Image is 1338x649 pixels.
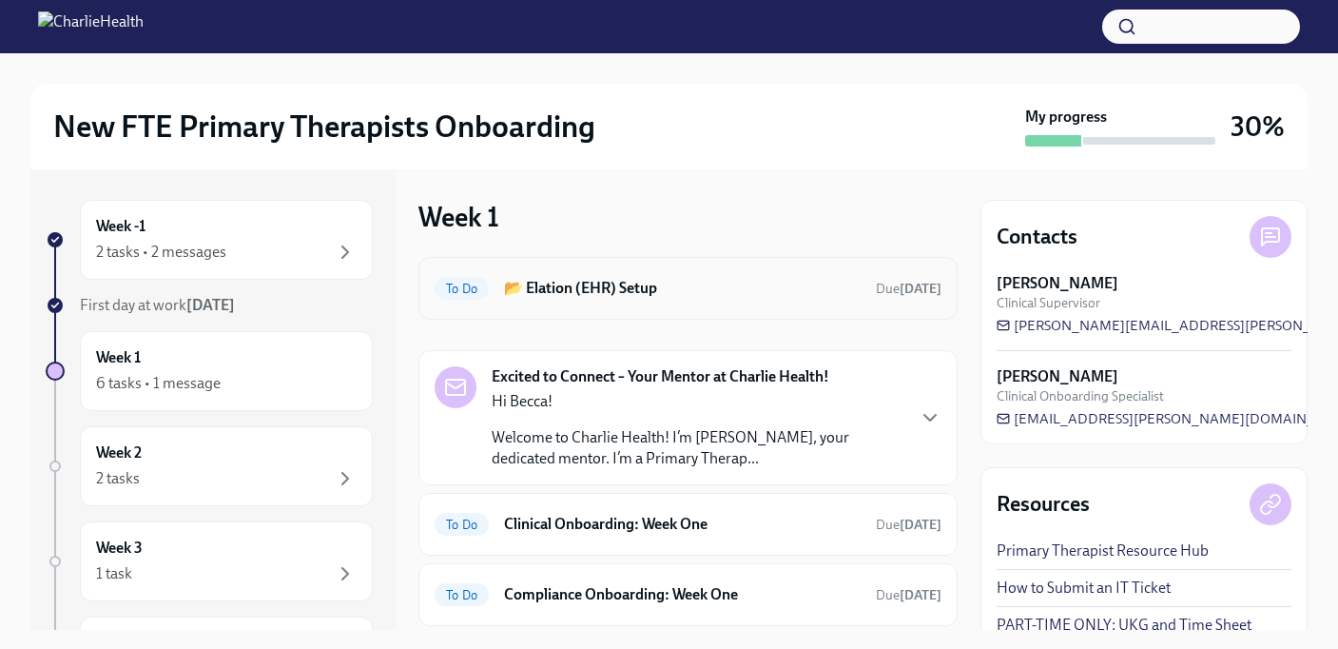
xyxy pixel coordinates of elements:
strong: [PERSON_NAME] [997,366,1118,387]
a: How to Submit an IT Ticket [997,578,1171,599]
a: Week -12 tasks • 2 messages [46,200,373,280]
a: First day at work[DATE] [46,295,373,316]
span: August 31st, 2025 10:00 [876,586,941,604]
img: CharlieHealth [38,11,144,42]
h6: Week 3 [96,538,143,559]
span: To Do [435,588,489,602]
strong: [DATE] [900,517,941,533]
a: Week 22 tasks [46,426,373,506]
a: Primary Therapist Resource Hub [997,541,1209,561]
span: First day at work [80,296,235,314]
span: To Do [435,282,489,296]
h6: Week 1 [96,347,141,368]
a: To DoCompliance Onboarding: Week OneDue[DATE] [435,580,941,610]
strong: [PERSON_NAME] [997,273,1118,294]
a: To DoClinical Onboarding: Week OneDue[DATE] [435,509,941,540]
p: Hi Becca! [492,391,903,412]
a: To Do📂 Elation (EHR) SetupDue[DATE] [435,273,941,304]
strong: [DATE] [900,587,941,603]
h6: Week 2 [96,442,142,463]
span: Due [876,517,941,533]
div: 2 tasks [96,468,140,489]
span: Due [876,587,941,603]
h2: New FTE Primary Therapists Onboarding [53,108,595,146]
span: August 31st, 2025 10:00 [876,516,941,534]
strong: Excited to Connect – Your Mentor at Charlie Health! [492,366,829,387]
h6: 📂 Elation (EHR) Setup [504,278,861,299]
h3: Week 1 [418,200,499,234]
h6: Clinical Onboarding: Week One [504,514,861,535]
h4: Resources [997,490,1090,519]
strong: [DATE] [900,281,941,297]
p: Welcome to Charlie Health! I’m [PERSON_NAME], your dedicated mentor. I’m a Primary Therap... [492,427,903,469]
span: August 29th, 2025 10:00 [876,280,941,298]
div: 2 tasks • 2 messages [96,242,226,263]
h6: Compliance Onboarding: Week One [504,584,861,605]
strong: [DATE] [186,296,235,314]
a: Week 16 tasks • 1 message [46,331,373,411]
div: 1 task [96,563,132,584]
h6: Week -1 [96,216,145,237]
strong: My progress [1025,107,1107,128]
span: Due [876,281,941,297]
span: Clinical Onboarding Specialist [997,387,1164,405]
span: To Do [435,518,489,532]
a: Week 31 task [46,521,373,601]
h3: 30% [1231,109,1285,144]
h4: Contacts [997,223,1077,251]
span: Clinical Supervisor [997,294,1100,312]
div: 6 tasks • 1 message [96,373,221,394]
